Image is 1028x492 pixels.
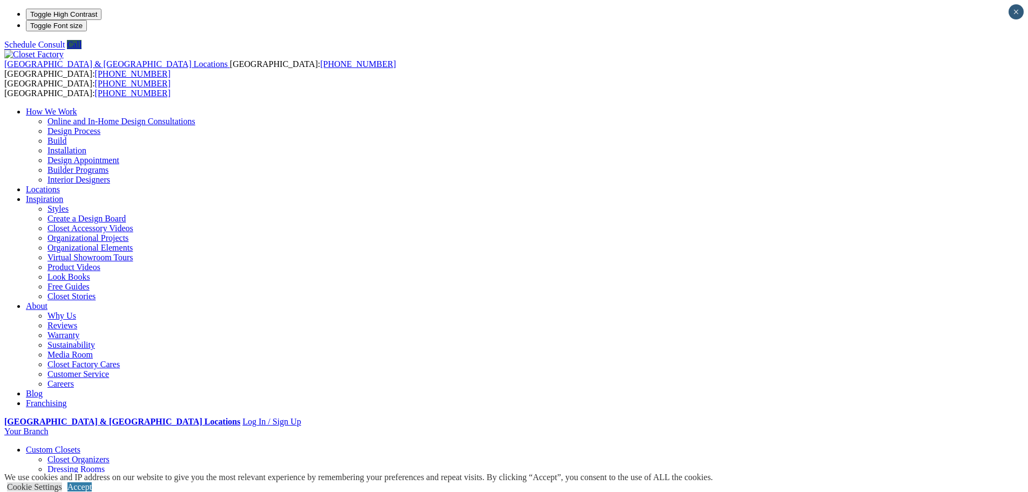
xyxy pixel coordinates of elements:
a: Blog [26,389,43,398]
span: [GEOGRAPHIC_DATA]: [GEOGRAPHIC_DATA]: [4,79,171,98]
a: [GEOGRAPHIC_DATA] & [GEOGRAPHIC_DATA] Locations [4,59,230,69]
a: [PHONE_NUMBER] [95,69,171,78]
a: Styles [47,204,69,213]
a: Accept [67,482,92,491]
a: [GEOGRAPHIC_DATA] & [GEOGRAPHIC_DATA] Locations [4,417,240,426]
a: Careers [47,379,74,388]
a: Media Room [47,350,93,359]
a: Design Appointment [47,156,119,165]
a: Builder Programs [47,165,108,174]
a: About [26,301,47,311]
a: Your Branch [4,427,48,436]
a: [PHONE_NUMBER] [95,79,171,88]
a: Locations [26,185,60,194]
span: Toggle Font size [30,22,83,30]
a: Reviews [47,321,77,330]
div: We use cookies and IP address on our website to give you the most relevant experience by remember... [4,473,713,482]
a: Customer Service [47,369,109,379]
a: Call [67,40,81,49]
a: Create a Design Board [47,214,126,223]
a: Dressing Rooms [47,464,105,474]
a: Free Guides [47,282,90,291]
a: Custom Closets [26,445,80,454]
a: [PHONE_NUMBER] [95,89,171,98]
a: Product Videos [47,262,100,272]
a: Closet Factory Cares [47,360,120,369]
a: Virtual Showroom Tours [47,253,133,262]
a: Build [47,136,67,145]
a: Look Books [47,272,90,281]
a: Log In / Sign Up [242,417,301,426]
a: Sustainability [47,340,95,349]
span: [GEOGRAPHIC_DATA] & [GEOGRAPHIC_DATA] Locations [4,59,228,69]
a: Installation [47,146,86,155]
a: Cookie Settings [7,482,62,491]
a: Closet Stories [47,292,96,301]
a: Warranty [47,331,79,340]
a: Organizational Elements [47,243,133,252]
button: Toggle Font size [26,20,87,31]
a: Interior Designers [47,175,110,184]
a: Organizational Projects [47,233,128,242]
button: Close [1009,4,1024,19]
a: Why Us [47,311,76,320]
span: Toggle High Contrast [30,10,97,18]
a: [PHONE_NUMBER] [320,59,396,69]
button: Toggle High Contrast [26,9,101,20]
a: Franchising [26,399,67,408]
img: Closet Factory [4,50,64,59]
a: Design Process [47,126,100,136]
span: [GEOGRAPHIC_DATA]: [GEOGRAPHIC_DATA]: [4,59,396,78]
a: Online and In-Home Design Consultations [47,117,195,126]
a: Inspiration [26,194,63,204]
a: Closet Accessory Videos [47,224,133,233]
a: How We Work [26,107,77,116]
a: Closet Organizers [47,455,110,464]
a: Schedule Consult [4,40,65,49]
